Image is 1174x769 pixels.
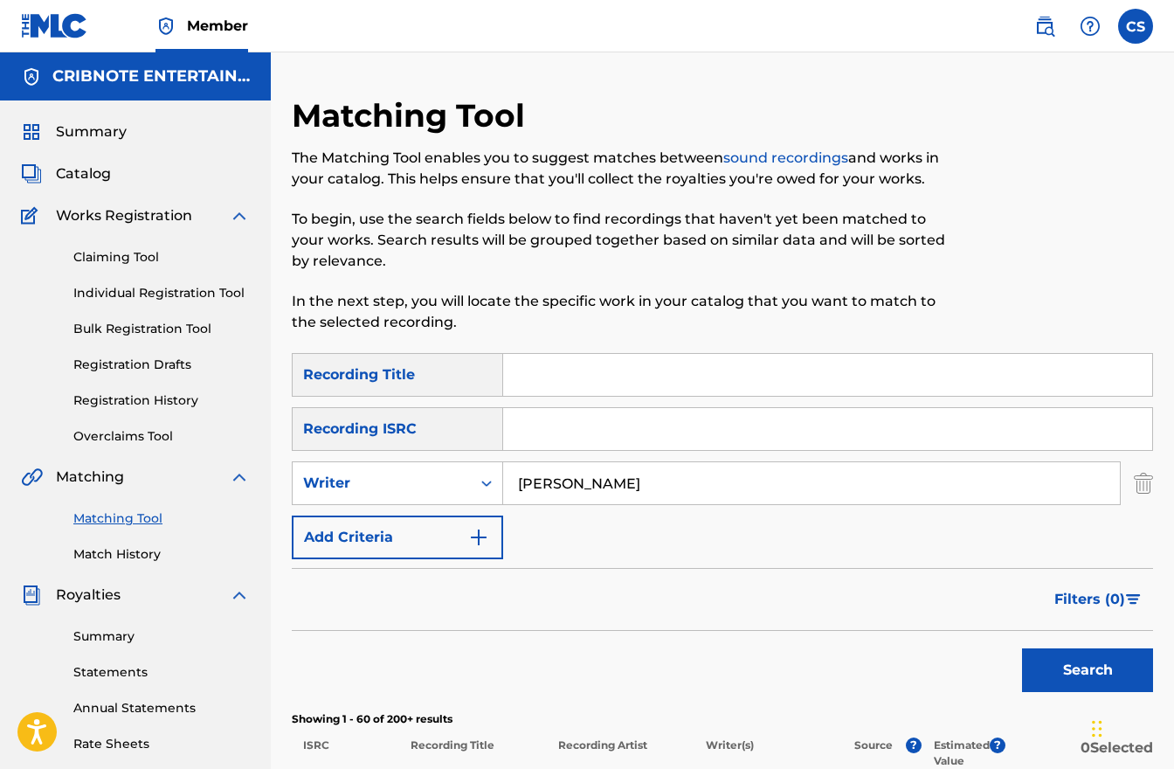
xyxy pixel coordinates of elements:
div: Writer [303,473,460,494]
img: Summary [21,121,42,142]
a: CatalogCatalog [21,163,111,184]
h5: CRIBNOTE ENTERTAINMENT LLC [52,66,250,87]
img: Accounts [21,66,42,87]
button: Filters (0) [1044,578,1153,621]
span: Member [187,16,248,36]
a: Statements [73,663,250,682]
form: Search Form [292,353,1153,701]
p: Estimated Value [934,738,990,769]
p: To begin, use the search fields below to find recordings that haven't yet been matched to your wo... [292,209,955,272]
span: Works Registration [56,205,192,226]
img: MLC Logo [21,13,88,38]
span: ? [906,738,922,753]
img: Royalties [21,585,42,606]
div: Drag [1092,703,1102,755]
p: Source [854,738,893,769]
p: Writer(s) [694,738,842,769]
a: Registration Drafts [73,356,250,374]
a: Bulk Registration Tool [73,320,250,338]
img: expand [229,205,250,226]
img: Works Registration [21,205,44,226]
span: Catalog [56,163,111,184]
p: Recording Title [398,738,546,769]
a: Individual Registration Tool [73,284,250,302]
a: Overclaims Tool [73,427,250,446]
img: Catalog [21,163,42,184]
h2: Matching Tool [292,96,534,135]
p: ISRC [292,738,398,769]
a: SummarySummary [21,121,127,142]
div: User Menu [1118,9,1153,44]
a: Public Search [1027,9,1062,44]
img: Top Rightsholder [155,16,176,37]
button: Add Criteria [292,516,503,559]
img: help [1080,16,1101,37]
a: Matching Tool [73,509,250,528]
p: The Matching Tool enables you to suggest matches between and works in your catalog. This helps en... [292,148,955,190]
p: 0 Selected [1005,738,1153,769]
div: Help [1073,9,1108,44]
iframe: Resource Center [1125,502,1174,643]
span: Matching [56,467,124,488]
a: Match History [73,545,250,564]
a: Summary [73,627,250,646]
a: Claiming Tool [73,248,250,267]
a: Annual Statements [73,699,250,717]
iframe: Chat Widget [1087,685,1174,769]
img: expand [229,467,250,488]
span: ? [990,738,1005,753]
img: search [1034,16,1055,37]
span: Filters ( 0 ) [1054,589,1125,610]
a: Registration History [73,391,250,410]
img: Matching [21,467,43,488]
p: Recording Artist [547,738,694,769]
img: expand [229,585,250,606]
a: Rate Sheets [73,735,250,753]
span: Summary [56,121,127,142]
p: In the next step, you will locate the specific work in your catalog that you want to match to the... [292,291,955,333]
span: Royalties [56,585,121,606]
img: 9d2ae6d4665cec9f34b9.svg [468,527,489,548]
a: sound recordings [723,149,848,166]
img: Delete Criterion [1134,461,1153,505]
p: Showing 1 - 60 of 200+ results [292,711,1153,727]
button: Search [1022,648,1153,692]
